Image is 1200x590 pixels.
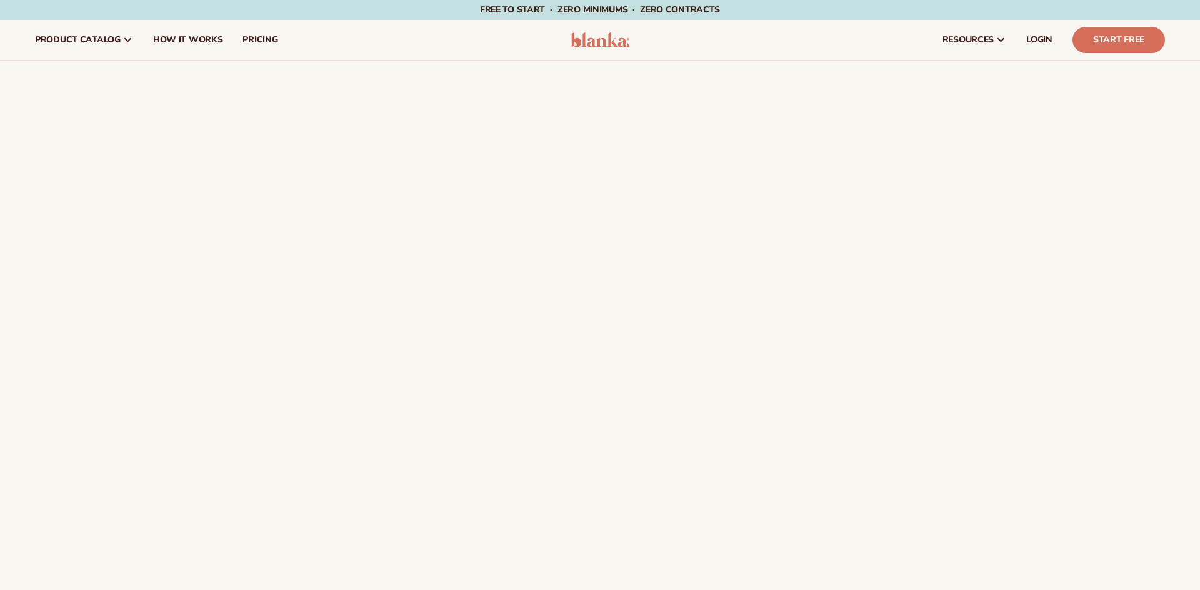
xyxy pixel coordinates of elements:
[942,35,994,45] span: resources
[242,35,277,45] span: pricing
[1016,20,1062,60] a: LOGIN
[143,20,233,60] a: How It Works
[932,20,1016,60] a: resources
[1026,35,1052,45] span: LOGIN
[571,32,630,47] img: logo
[25,20,143,60] a: product catalog
[1072,27,1165,53] a: Start Free
[35,35,121,45] span: product catalog
[480,4,720,16] span: Free to start · ZERO minimums · ZERO contracts
[153,35,223,45] span: How It Works
[232,20,287,60] a: pricing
